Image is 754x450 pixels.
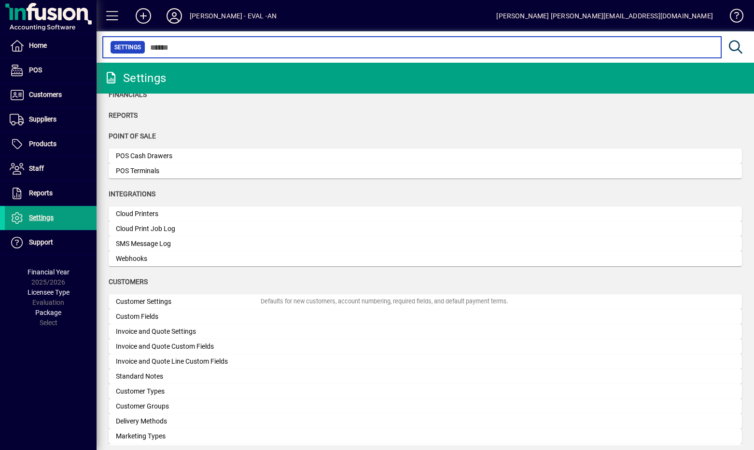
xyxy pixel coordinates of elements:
[109,132,156,140] span: Point of Sale
[29,115,56,123] span: Suppliers
[116,371,261,382] div: Standard Notes
[116,224,261,234] div: Cloud Print Job Log
[116,209,261,219] div: Cloud Printers
[28,268,70,276] span: Financial Year
[109,206,742,221] a: Cloud Printers
[116,151,261,161] div: POS Cash Drawers
[109,399,742,414] a: Customer Groups
[116,239,261,249] div: SMS Message Log
[5,58,97,82] a: POS
[116,327,261,337] div: Invoice and Quote Settings
[116,386,261,396] div: Customer Types
[109,164,742,178] a: POS Terminals
[5,181,97,205] a: Reports
[26,56,34,64] img: tab_domain_overview_orange.svg
[116,431,261,441] div: Marketing Types
[116,312,261,322] div: Custom Fields
[107,57,163,63] div: Keywords by Traffic
[496,8,713,24] div: [PERSON_NAME] [PERSON_NAME][EMAIL_ADDRESS][DOMAIN_NAME]
[29,66,42,74] span: POS
[29,41,47,49] span: Home
[109,414,742,429] a: Delivery Methods
[116,341,261,352] div: Invoice and Quote Custom Fields
[128,7,159,25] button: Add
[116,356,261,367] div: Invoice and Quote Line Custom Fields
[29,238,53,246] span: Support
[109,429,742,444] a: Marketing Types
[109,91,147,98] span: Financials
[25,25,106,33] div: Domain: [DOMAIN_NAME]
[116,297,261,307] div: Customer Settings
[29,140,56,148] span: Products
[109,278,148,286] span: Customers
[109,354,742,369] a: Invoice and Quote Line Custom Fields
[109,369,742,384] a: Standard Notes
[15,25,23,33] img: website_grey.svg
[114,42,141,52] span: Settings
[109,221,742,236] a: Cloud Print Job Log
[116,416,261,426] div: Delivery Methods
[29,164,44,172] span: Staff
[109,236,742,251] a: SMS Message Log
[109,384,742,399] a: Customer Types
[29,189,53,197] span: Reports
[109,309,742,324] a: Custom Fields
[723,2,742,33] a: Knowledge Base
[29,214,54,221] span: Settings
[190,8,277,24] div: [PERSON_NAME] - EVAL -AN
[35,309,61,316] span: Package
[109,149,742,164] a: POS Cash Drawers
[5,83,97,107] a: Customers
[27,15,47,23] div: v 4.0.25
[37,57,86,63] div: Domain Overview
[5,108,97,132] a: Suppliers
[159,7,190,25] button: Profile
[5,132,97,156] a: Products
[109,294,742,309] a: Customer SettingsDefaults for new customers, account numbering, required fields, and default paym...
[28,288,70,296] span: Licensee Type
[109,251,742,266] a: Webhooks
[109,324,742,339] a: Invoice and Quote Settings
[15,15,23,23] img: logo_orange.svg
[109,111,138,119] span: Reports
[261,297,508,306] div: Defaults for new customers, account numbering, required fields, and default payment terms.
[109,190,155,198] span: Integrations
[29,91,62,98] span: Customers
[5,231,97,255] a: Support
[104,70,166,86] div: Settings
[116,254,261,264] div: Webhooks
[5,157,97,181] a: Staff
[116,166,261,176] div: POS Terminals
[96,56,104,64] img: tab_keywords_by_traffic_grey.svg
[109,339,742,354] a: Invoice and Quote Custom Fields
[116,401,261,411] div: Customer Groups
[5,34,97,58] a: Home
